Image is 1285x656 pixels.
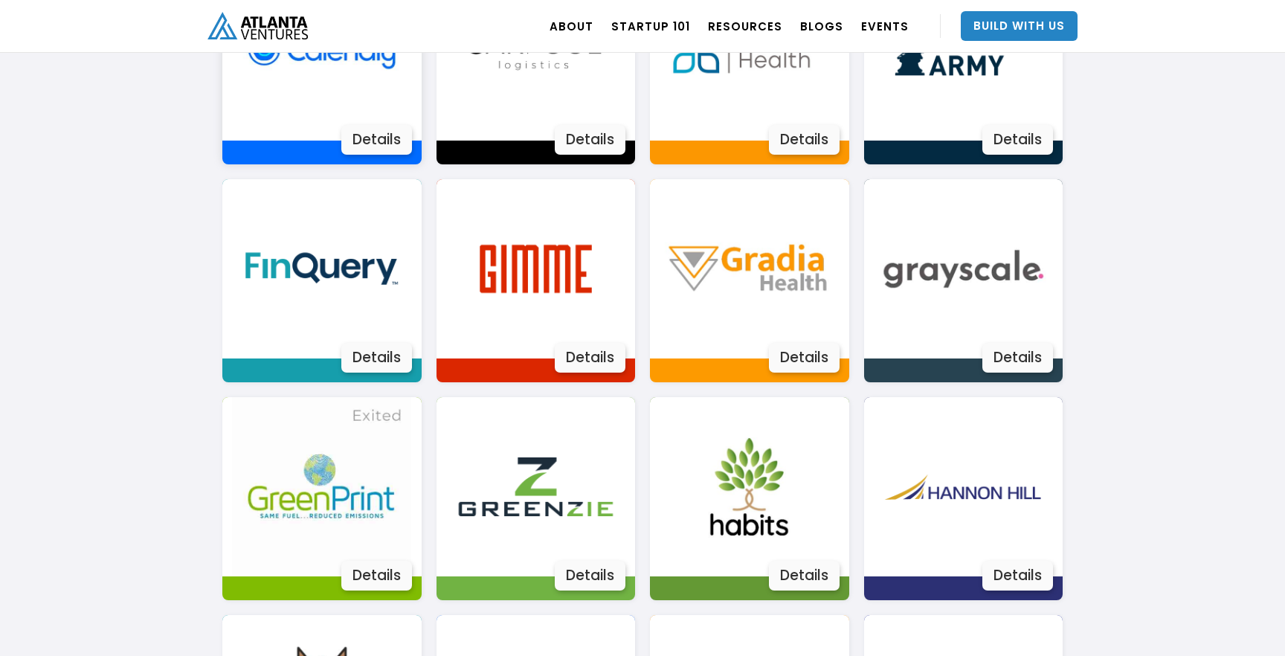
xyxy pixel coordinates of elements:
a: ABOUT [550,5,593,47]
img: Image 3 [874,397,1053,576]
img: Image 3 [660,179,839,358]
div: Details [341,561,412,591]
img: Image 3 [232,179,411,358]
div: Details [341,343,412,373]
img: Image 3 [232,397,411,576]
div: Details [769,125,840,155]
a: BLOGS [800,5,843,47]
div: Details [982,561,1053,591]
div: Details [341,125,412,155]
div: Details [555,561,625,591]
img: Image 3 [660,397,839,576]
img: Image 3 [874,179,1053,358]
div: Details [982,125,1053,155]
a: RESOURCES [708,5,782,47]
a: Startup 101 [611,5,690,47]
div: Details [555,343,625,373]
a: Build With Us [961,11,1078,41]
div: Details [769,343,840,373]
a: EVENTS [861,5,909,47]
img: Image 3 [446,179,625,358]
div: Details [555,125,625,155]
img: Image 3 [446,397,625,576]
div: Details [982,343,1053,373]
div: Details [769,561,840,591]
